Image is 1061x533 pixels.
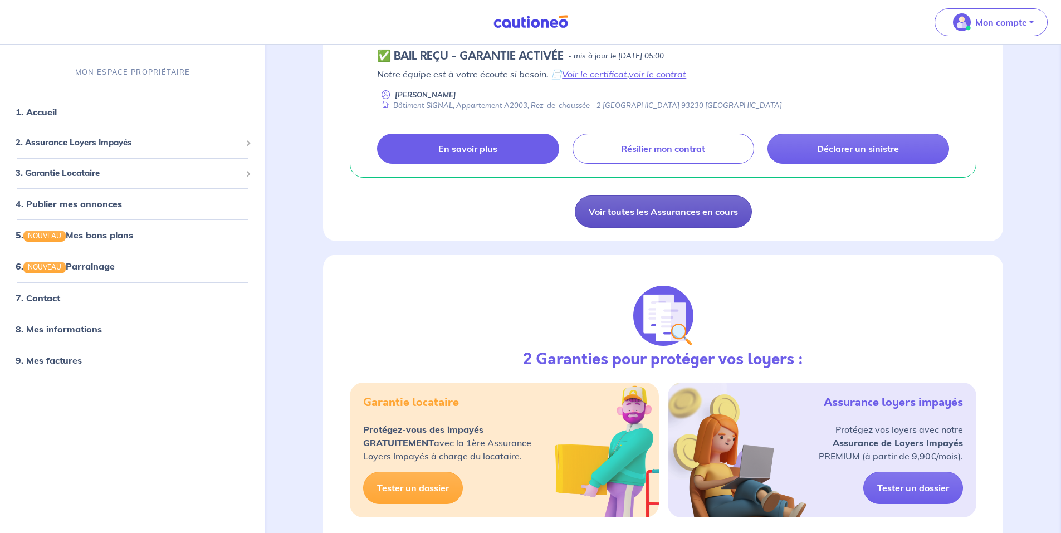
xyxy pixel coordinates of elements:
a: 4. Publier mes annonces [16,198,122,209]
a: Tester un dossier [863,472,963,504]
p: [PERSON_NAME] [395,90,456,100]
div: 8. Mes informations [4,317,261,340]
strong: Protégez-vous des impayés GRATUITEMENT [363,424,483,448]
p: Mon compte [975,16,1027,29]
strong: Assurance de Loyers Impayés [833,437,963,448]
a: 1. Accueil [16,106,57,118]
button: illu_account_valid_menu.svgMon compte [935,8,1048,36]
a: 8. Mes informations [16,323,102,334]
span: 3. Garantie Locataire [16,167,241,179]
div: 5.NOUVEAUMes bons plans [4,224,261,246]
h5: Assurance loyers impayés [824,396,963,409]
img: justif-loupe [633,286,693,346]
a: Voir le certificat [562,69,627,80]
h5: Garantie locataire [363,396,459,409]
p: MON ESPACE PROPRIÉTAIRE [75,67,190,77]
a: 6.NOUVEAUParrainage [16,261,115,272]
img: illu_account_valid_menu.svg [953,13,971,31]
img: Cautioneo [489,15,573,29]
div: 9. Mes factures [4,349,261,371]
h3: 2 Garanties pour protéger vos loyers : [523,350,803,369]
p: En savoir plus [438,143,497,154]
a: En savoir plus [377,134,559,164]
a: Déclarer un sinistre [767,134,949,164]
a: Tester un dossier [363,472,463,504]
a: 5.NOUVEAUMes bons plans [16,229,133,241]
div: Bâtiment SIGNAL, Appartement A2003, Rez-de-chaussée - 2 [GEOGRAPHIC_DATA] 93230 [GEOGRAPHIC_DATA] [377,100,782,111]
a: Voir toutes les Assurances en cours [575,195,752,228]
div: 7. Contact [4,286,261,309]
p: Déclarer un sinistre [817,143,899,154]
p: Protégez vos loyers avec notre PREMIUM (à partir de 9,90€/mois). [819,423,963,463]
a: Résilier mon contrat [573,134,754,164]
div: 2. Assurance Loyers Impayés [4,132,261,154]
p: avec la 1ère Assurance Loyers Impayés à charge du locataire. [363,423,531,463]
div: 4. Publier mes annonces [4,193,261,215]
div: 6.NOUVEAUParrainage [4,255,261,277]
p: - mis à jour le [DATE] 05:00 [568,51,664,62]
a: 9. Mes factures [16,354,82,365]
div: state: CONTRACT-VALIDATED, Context: NEW,MAYBE-CERTIFICATE,ALONE,LESSOR-DOCUMENTS [377,50,949,63]
div: 1. Accueil [4,101,261,123]
p: Notre équipe est à votre écoute si besoin. 📄 , [377,67,949,81]
span: 2. Assurance Loyers Impayés [16,136,241,149]
p: Résilier mon contrat [621,143,705,154]
h5: ✅ BAIL REÇU - GARANTIE ACTIVÉE [377,50,564,63]
div: 3. Garantie Locataire [4,162,261,184]
a: 7. Contact [16,292,60,303]
a: voir le contrat [629,69,686,80]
